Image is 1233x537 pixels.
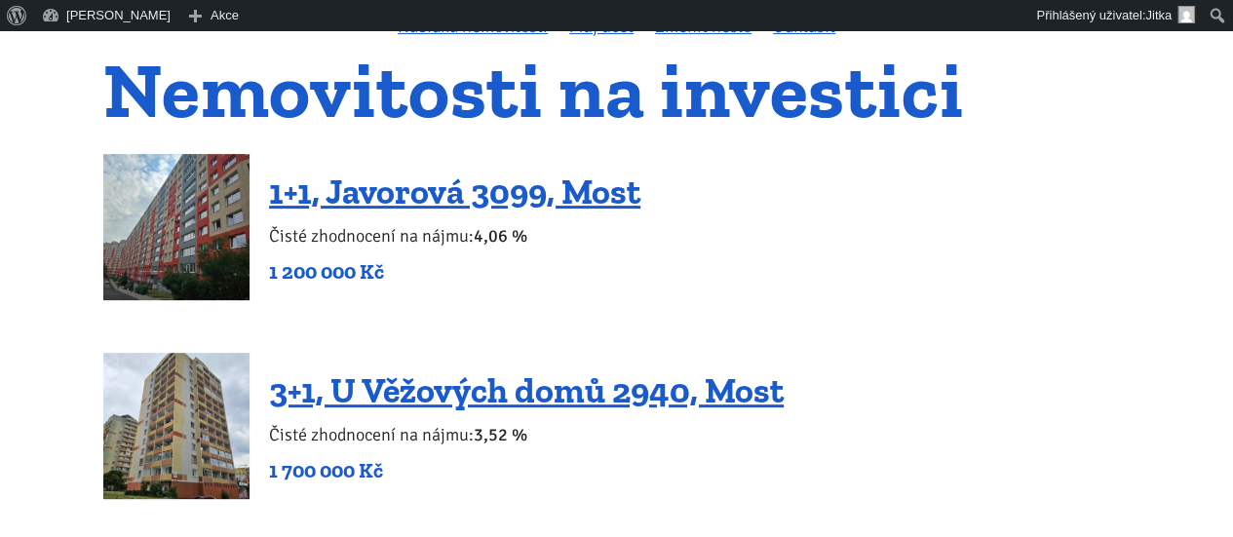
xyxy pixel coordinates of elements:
[474,424,527,445] b: 3,52 %
[269,421,784,448] p: Čisté zhodnocení na nájmu:
[269,457,784,484] p: 1 700 000 Kč
[103,58,1130,123] h1: Nemovitosti na investici
[474,225,527,247] b: 4,06 %
[269,369,784,411] a: 3+1, U Věžových domů 2940, Most
[269,258,640,286] p: 1 200 000 Kč
[269,222,640,249] p: Čisté zhodnocení na nájmu:
[269,171,640,212] a: 1+1, Javorová 3099, Most
[1145,8,1172,22] span: Jitka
